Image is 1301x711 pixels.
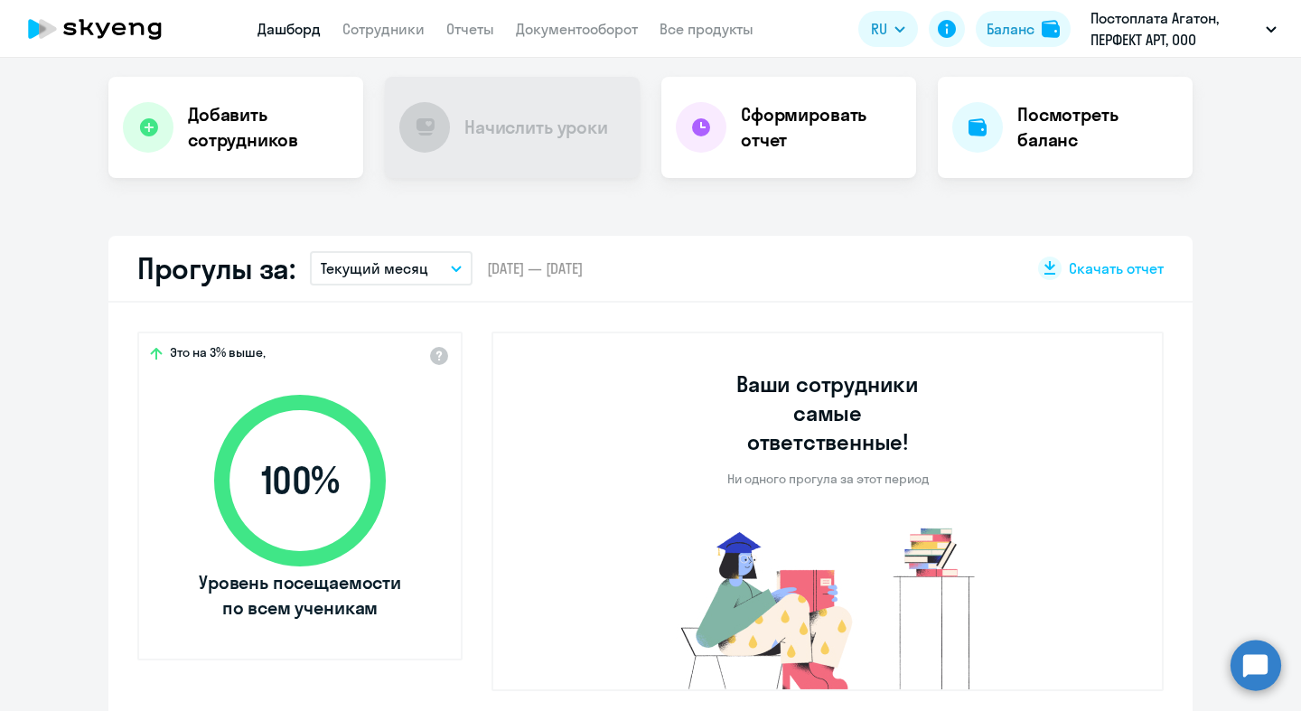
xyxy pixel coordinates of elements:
span: [DATE] — [DATE] [487,258,583,278]
span: Скачать отчет [1069,258,1164,278]
a: Документооборот [516,20,638,38]
img: balance [1042,20,1060,38]
span: RU [871,18,887,40]
p: Ни одного прогула за этот период [727,471,929,487]
button: RU [858,11,918,47]
img: no-truants [647,523,1009,689]
h3: Ваши сотрудники самые ответственные! [712,370,944,456]
h4: Начислить уроки [464,115,608,140]
h4: Добавить сотрудников [188,102,349,153]
a: Дашборд [257,20,321,38]
a: Сотрудники [342,20,425,38]
a: Все продукты [660,20,753,38]
button: Балансbalance [976,11,1071,47]
p: Текущий месяц [321,257,428,279]
span: Это на 3% выше, [170,344,266,366]
button: Постоплата Агатон, ПЕРФЕКТ АРТ, ООО [1081,7,1286,51]
h2: Прогулы за: [137,250,295,286]
button: Текущий месяц [310,251,473,285]
div: Баланс [987,18,1034,40]
span: 100 % [196,459,404,502]
h4: Сформировать отчет [741,102,902,153]
p: Постоплата Агатон, ПЕРФЕКТ АРТ, ООО [1090,7,1259,51]
a: Отчеты [446,20,494,38]
span: Уровень посещаемости по всем ученикам [196,570,404,621]
h4: Посмотреть баланс [1017,102,1178,153]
